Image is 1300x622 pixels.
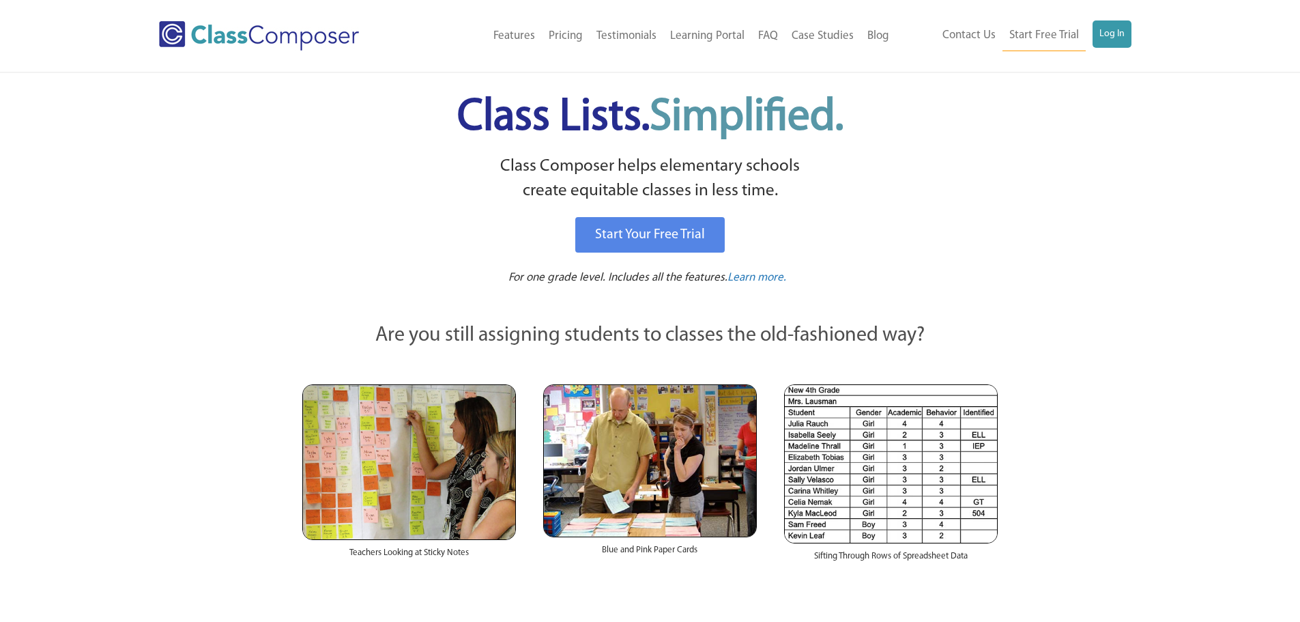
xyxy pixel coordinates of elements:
img: Spreadsheets [784,384,998,543]
p: Class Composer helps elementary schools create equitable classes in less time. [300,154,1000,204]
span: Simplified. [650,96,843,140]
a: Features [487,21,542,51]
span: Learn more. [727,272,786,283]
a: Testimonials [590,21,663,51]
div: Teachers Looking at Sticky Notes [302,540,516,573]
p: Are you still assigning students to classes the old-fashioned way? [302,321,998,351]
a: Learning Portal [663,21,751,51]
a: Case Studies [785,21,861,51]
img: Teachers Looking at Sticky Notes [302,384,516,540]
span: Start Your Free Trial [595,228,705,242]
span: For one grade level. Includes all the features. [508,272,727,283]
a: Start Your Free Trial [575,217,725,253]
nav: Header Menu [896,20,1131,51]
nav: Header Menu [415,21,896,51]
a: Contact Us [936,20,1002,51]
div: Blue and Pink Paper Cards [543,537,757,570]
span: Class Lists. [457,96,843,140]
a: Blog [861,21,896,51]
img: Class Composer [159,21,359,51]
a: Learn more. [727,270,786,287]
a: Start Free Trial [1002,20,1086,51]
div: Sifting Through Rows of Spreadsheet Data [784,543,998,576]
a: FAQ [751,21,785,51]
a: Pricing [542,21,590,51]
a: Log In [1093,20,1131,48]
img: Blue and Pink Paper Cards [543,384,757,537]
